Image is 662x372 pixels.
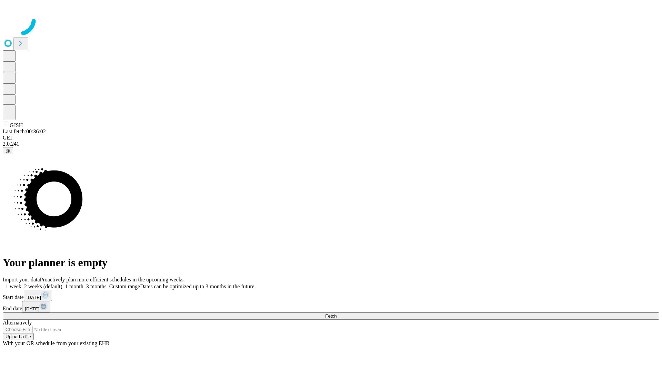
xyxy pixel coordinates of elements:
[3,128,46,134] span: Last fetch: 00:36:02
[3,256,659,269] h1: Your planner is empty
[109,283,140,289] span: Custom range
[24,290,52,301] button: [DATE]
[6,283,21,289] span: 1 week
[3,312,659,320] button: Fetch
[65,283,83,289] span: 1 month
[325,313,337,319] span: Fetch
[22,301,50,312] button: [DATE]
[3,301,659,312] div: End date
[25,306,39,311] span: [DATE]
[24,283,62,289] span: 2 weeks (default)
[86,283,107,289] span: 3 months
[3,277,40,282] span: Import your data
[40,277,185,282] span: Proactively plan more efficient schedules in the upcoming weeks.
[3,320,32,325] span: Alternatively
[3,141,659,147] div: 2.0.241
[140,283,255,289] span: Dates can be optimized up to 3 months in the future.
[6,148,10,153] span: @
[3,290,659,301] div: Start date
[27,295,41,300] span: [DATE]
[3,135,659,141] div: GEI
[3,340,110,346] span: With your OR schedule from your existing EHR
[3,333,34,340] button: Upload a file
[10,122,23,128] span: GJSH
[3,147,13,154] button: @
